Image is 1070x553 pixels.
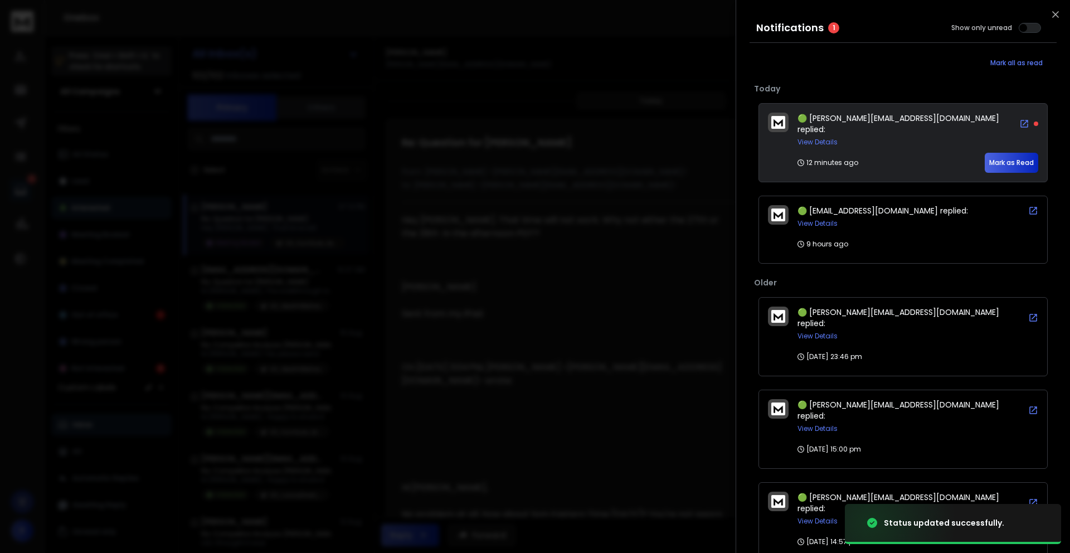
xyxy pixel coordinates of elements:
h3: Notifications [756,20,824,36]
button: View Details [797,424,838,433]
button: View Details [797,332,838,341]
img: logo [771,208,785,221]
button: Mark as Read [985,153,1038,173]
span: 🟢 [PERSON_NAME][EMAIL_ADDRESS][DOMAIN_NAME] replied: [797,492,999,514]
p: 9 hours ago [797,240,848,249]
img: logo [771,116,785,129]
p: 12 minutes ago [797,158,858,167]
button: Mark all as read [976,52,1057,74]
img: logo [771,402,785,415]
button: View Details [797,517,838,526]
span: Mark all as read [990,59,1043,67]
p: Older [754,277,1052,288]
span: 🟢 [EMAIL_ADDRESS][DOMAIN_NAME] replied: [797,205,968,216]
span: 🟢 [PERSON_NAME][EMAIL_ADDRESS][DOMAIN_NAME] replied: [797,307,999,329]
span: 🟢 [PERSON_NAME][EMAIL_ADDRESS][DOMAIN_NAME] replied: [797,113,999,135]
button: View Details [797,219,838,228]
p: [DATE] 15:00 pm [797,445,861,454]
button: View Details [797,138,838,147]
img: logo [771,310,785,323]
p: [DATE] 23:46 pm [797,352,862,361]
span: 1 [828,22,839,33]
p: [DATE] 14:57 pm [797,537,860,546]
label: Show only unread [951,23,1012,32]
img: logo [771,495,785,508]
p: Today [754,83,1052,94]
span: 🟢 [PERSON_NAME][EMAIL_ADDRESS][DOMAIN_NAME] replied: [797,399,999,421]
